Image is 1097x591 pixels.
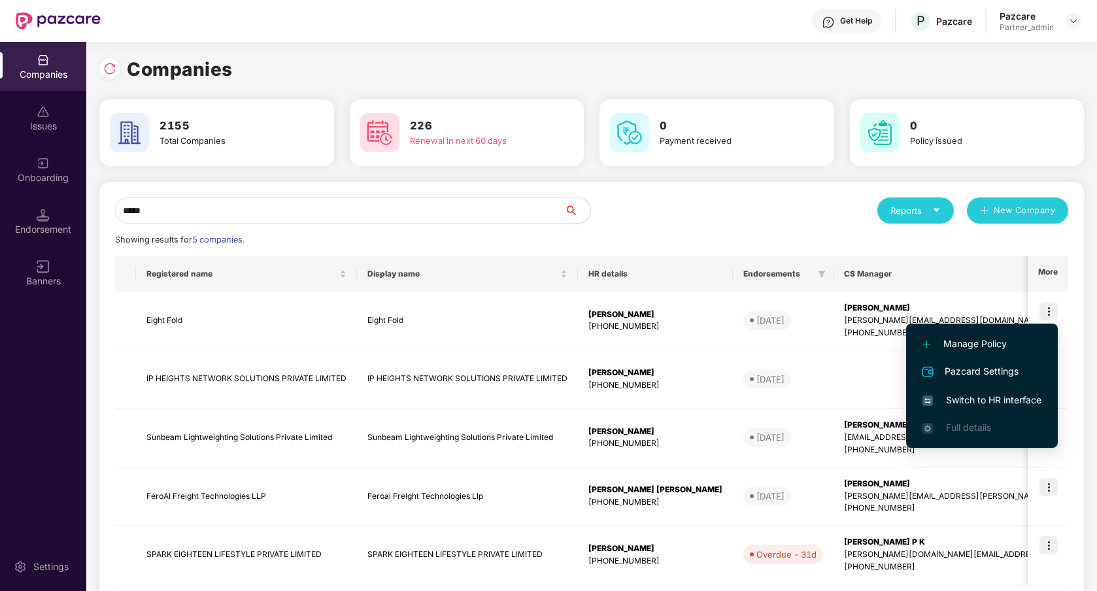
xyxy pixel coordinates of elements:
div: [PHONE_NUMBER] [588,555,722,567]
img: svg+xml;base64,PHN2ZyBpZD0iSXNzdWVzX2Rpc2FibGVkIiB4bWxucz0iaHR0cDovL3d3dy53My5vcmcvMjAwMC9zdmciIH... [37,105,50,118]
img: icon [1039,478,1058,496]
h3: 0 [910,118,1049,135]
div: Total Companies [160,135,298,148]
div: [PHONE_NUMBER] [588,437,722,450]
div: Settings [29,560,73,573]
div: Policy issued [910,135,1049,148]
img: New Pazcare Logo [16,12,101,29]
img: svg+xml;base64,PHN2ZyBpZD0iU2V0dGluZy0yMHgyMCIgeG1sbnM9Imh0dHA6Ly93d3cudzMub3JnLzIwMDAvc3ZnIiB3aW... [14,560,27,573]
span: New Company [994,204,1056,217]
img: svg+xml;base64,PHN2ZyB3aWR0aD0iMTYiIGhlaWdodD0iMTYiIHZpZXdCb3g9IjAgMCAxNiAxNiIgZmlsbD0ibm9uZSIgeG... [37,260,50,273]
div: [DATE] [756,373,785,386]
img: svg+xml;base64,PHN2ZyB3aWR0aD0iMjAiIGhlaWdodD0iMjAiIHZpZXdCb3g9IjAgMCAyMCAyMCIgZmlsbD0ibm9uZSIgeG... [37,157,50,170]
span: Pazcard Settings [922,364,1041,380]
h3: 0 [660,118,798,135]
span: Manage Policy [922,337,1041,351]
th: Registered name [136,256,357,292]
span: caret-down [932,206,941,214]
img: svg+xml;base64,PHN2ZyB4bWxucz0iaHR0cDovL3d3dy53My5vcmcvMjAwMC9zdmciIHdpZHRoPSI2MCIgaGVpZ2h0PSI2MC... [860,113,900,152]
div: Get Help [840,16,872,26]
img: icon [1039,302,1058,320]
img: svg+xml;base64,PHN2ZyB4bWxucz0iaHR0cDovL3d3dy53My5vcmcvMjAwMC9zdmciIHdpZHRoPSIxNi4zNjMiIGhlaWdodD... [922,423,933,433]
h1: Companies [127,55,233,84]
img: svg+xml;base64,PHN2ZyB4bWxucz0iaHR0cDovL3d3dy53My5vcmcvMjAwMC9zdmciIHdpZHRoPSIxMi4yMDEiIGhlaWdodD... [922,341,930,348]
h3: 226 [410,118,548,135]
div: [PERSON_NAME] [588,367,722,379]
img: svg+xml;base64,PHN2ZyB4bWxucz0iaHR0cDovL3d3dy53My5vcmcvMjAwMC9zdmciIHdpZHRoPSI2MCIgaGVpZ2h0PSI2MC... [610,113,649,152]
img: svg+xml;base64,PHN2ZyB4bWxucz0iaHR0cDovL3d3dy53My5vcmcvMjAwMC9zdmciIHdpZHRoPSIxNiIgaGVpZ2h0PSIxNi... [922,396,933,406]
div: [DATE] [756,431,785,444]
div: [DATE] [756,314,785,327]
span: filter [818,270,826,278]
button: search [564,197,591,224]
div: Partner_admin [1000,22,1054,33]
div: Overdue - 31d [756,548,817,561]
div: Renewal in next 60 days [410,135,548,148]
img: svg+xml;base64,PHN2ZyB4bWxucz0iaHR0cDovL3d3dy53My5vcmcvMjAwMC9zdmciIHdpZHRoPSIyNCIgaGVpZ2h0PSIyNC... [920,364,936,380]
div: [PERSON_NAME] [588,426,722,438]
td: FeroAI Freight Technologies LLP [136,467,357,526]
span: Endorsements [743,269,813,279]
span: 5 companies. [192,235,245,245]
td: Eight Fold [357,292,578,350]
span: Full details [946,422,991,433]
div: Payment received [660,135,798,148]
td: Sunbeam Lightweighting Solutions Private Limited [136,409,357,467]
img: svg+xml;base64,PHN2ZyBpZD0iQ29tcGFuaWVzIiB4bWxucz0iaHR0cDovL3d3dy53My5vcmcvMjAwMC9zdmciIHdpZHRoPS... [37,54,50,67]
td: IP HEIGHTS NETWORK SOLUTIONS PRIVATE LIMITED [357,350,578,409]
img: svg+xml;base64,PHN2ZyB4bWxucz0iaHR0cDovL3d3dy53My5vcmcvMjAwMC9zdmciIHdpZHRoPSI2MCIgaGVpZ2h0PSI2MC... [110,113,149,152]
div: Reports [890,204,941,217]
span: plus [980,206,988,216]
td: SPARK EIGHTEEN LIFESTYLE PRIVATE LIMITED [136,526,357,584]
span: Registered name [146,269,337,279]
div: [PERSON_NAME] [588,309,722,321]
span: search [564,205,590,216]
td: Sunbeam Lightweighting Solutions Private Limited [357,409,578,467]
img: svg+xml;base64,PHN2ZyB4bWxucz0iaHR0cDovL3d3dy53My5vcmcvMjAwMC9zdmciIHdpZHRoPSI2MCIgaGVpZ2h0PSI2MC... [360,113,399,152]
img: icon [1039,536,1058,554]
td: Eight Fold [136,292,357,350]
td: Feroai Freight Technologies Llp [357,467,578,526]
span: filter [815,266,828,282]
th: More [1028,256,1068,292]
img: svg+xml;base64,PHN2ZyBpZD0iRHJvcGRvd24tMzJ4MzIiIHhtbG5zPSJodHRwOi8vd3d3LnczLm9yZy8yMDAwL3N2ZyIgd2... [1068,16,1079,26]
span: Showing results for [115,235,245,245]
td: SPARK EIGHTEEN LIFESTYLE PRIVATE LIMITED [357,526,578,584]
button: plusNew Company [967,197,1068,224]
th: HR details [578,256,733,292]
div: Pazcare [1000,10,1054,22]
img: svg+xml;base64,PHN2ZyBpZD0iSGVscC0zMngzMiIgeG1sbnM9Imh0dHA6Ly93d3cudzMub3JnLzIwMDAvc3ZnIiB3aWR0aD... [822,16,835,29]
div: [PHONE_NUMBER] [588,320,722,333]
div: [PERSON_NAME] [588,543,722,555]
span: Display name [367,269,558,279]
div: Pazcare [936,15,972,27]
div: [PHONE_NUMBER] [588,379,722,392]
th: Display name [357,256,578,292]
div: [PERSON_NAME] [PERSON_NAME] [588,484,722,496]
div: [DATE] [756,490,785,503]
td: IP HEIGHTS NETWORK SOLUTIONS PRIVATE LIMITED [136,350,357,409]
img: svg+xml;base64,PHN2ZyB3aWR0aD0iMTQuNSIgaGVpZ2h0PSIxNC41IiB2aWV3Qm94PSIwIDAgMTYgMTYiIGZpbGw9Im5vbm... [37,209,50,222]
h3: 2155 [160,118,298,135]
img: svg+xml;base64,PHN2ZyBpZD0iUmVsb2FkLTMyeDMyIiB4bWxucz0iaHR0cDovL3d3dy53My5vcmcvMjAwMC9zdmciIHdpZH... [103,62,116,75]
span: Switch to HR interface [922,393,1041,407]
span: P [917,13,925,29]
div: [PHONE_NUMBER] [588,496,722,509]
